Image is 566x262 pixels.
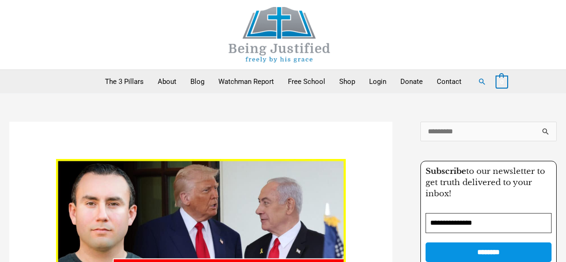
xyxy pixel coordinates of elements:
[430,70,468,93] a: Contact
[500,78,503,85] span: 0
[478,77,486,86] a: Search button
[332,70,362,93] a: Shop
[98,70,151,93] a: The 3 Pillars
[426,166,466,176] strong: Subscribe
[98,70,468,93] nav: Primary Site Navigation
[426,213,552,233] input: Email Address *
[281,70,332,93] a: Free School
[496,77,508,86] a: View Shopping Cart, empty
[210,7,349,62] img: Being Justified
[151,70,183,93] a: About
[211,70,281,93] a: Watchman Report
[393,70,430,93] a: Donate
[183,70,211,93] a: Blog
[362,70,393,93] a: Login
[426,166,545,199] span: to our newsletter to get truth delivered to your inbox!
